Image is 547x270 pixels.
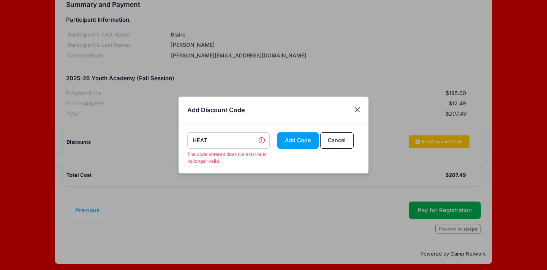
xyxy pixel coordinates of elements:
[187,151,270,165] span: The code entered does not exist or is no longer valid.
[277,132,319,149] button: Add Code
[187,132,270,149] input: DISCOUNTCODE
[187,105,245,114] h4: Add Discount Code
[320,132,354,149] button: Cancel
[351,103,364,117] button: Close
